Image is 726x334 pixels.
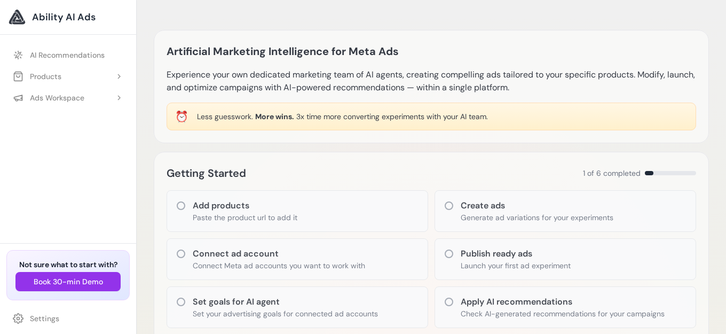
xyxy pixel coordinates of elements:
[583,168,641,178] span: 1 of 6 completed
[167,68,696,94] p: Experience your own dedicated marketing team of AI agents, creating compelling ads tailored to yo...
[15,259,121,270] h3: Not sure what to start with?
[9,9,128,26] a: Ability AI Ads
[6,67,130,86] button: Products
[6,88,130,107] button: Ads Workspace
[461,308,665,319] p: Check AI-generated recommendations for your campaigns
[6,309,130,328] a: Settings
[15,272,121,291] button: Book 30-min Demo
[167,165,246,182] h2: Getting Started
[461,260,571,271] p: Launch your first ad experiment
[13,71,61,82] div: Products
[32,10,96,25] span: Ability AI Ads
[193,212,297,223] p: Paste the product url to add it
[193,199,297,212] h3: Add products
[193,308,378,319] p: Set your advertising goals for connected ad accounts
[461,296,665,308] h3: Apply AI recommendations
[175,109,188,124] div: ⏰
[461,247,571,260] h3: Publish ready ads
[13,92,84,103] div: Ads Workspace
[193,260,365,271] p: Connect Meta ad accounts you want to work with
[461,199,613,212] h3: Create ads
[296,112,488,121] span: 3x time more converting experiments with your AI team.
[197,112,253,121] span: Less guesswork.
[461,212,613,223] p: Generate ad variations for your experiments
[6,45,130,65] a: AI Recommendations
[255,112,294,121] span: More wins.
[167,43,399,60] h1: Artificial Marketing Intelligence for Meta Ads
[193,296,378,308] h3: Set goals for AI agent
[193,247,365,260] h3: Connect ad account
